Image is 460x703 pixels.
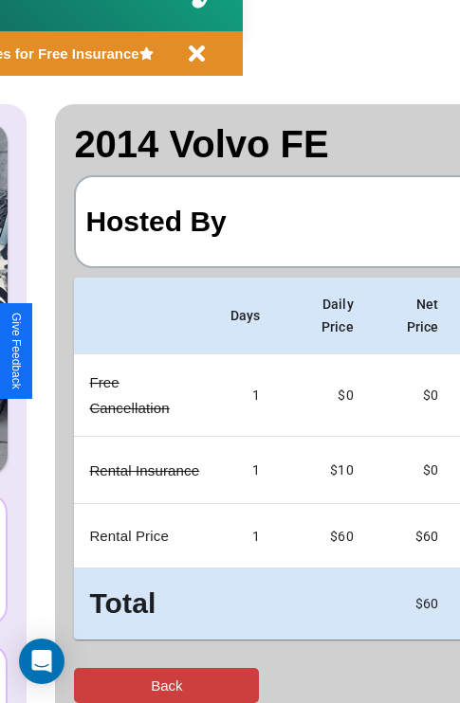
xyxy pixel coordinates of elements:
[276,278,369,354] th: Daily Price
[19,639,64,684] div: Open Intercom Messenger
[369,437,454,504] td: $ 0
[369,504,454,568] td: $ 60
[9,313,23,389] div: Give Feedback
[89,370,200,421] p: Free Cancellation
[215,437,276,504] td: 1
[276,504,369,568] td: $ 60
[89,584,200,624] h3: Total
[276,437,369,504] td: $10
[85,187,226,257] h3: Hosted By
[89,458,200,483] p: Rental Insurance
[369,568,454,640] td: $ 60
[215,278,276,354] th: Days
[74,668,259,703] button: Back
[215,504,276,568] td: 1
[89,523,200,549] p: Rental Price
[369,278,454,354] th: Net Price
[276,354,369,437] td: $0
[215,354,276,437] td: 1
[369,354,454,437] td: $ 0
